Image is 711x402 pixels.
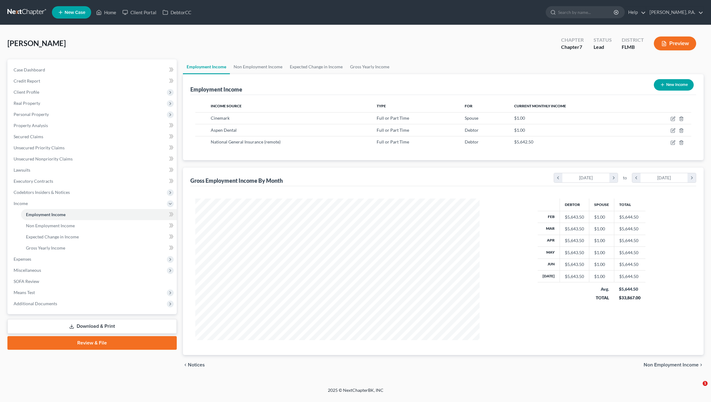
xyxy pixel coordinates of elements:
[594,286,609,292] div: Avg.
[21,231,177,242] a: Expected Change in Income
[589,199,614,211] th: Spouse
[594,44,612,51] div: Lead
[14,89,39,95] span: Client Profile
[594,261,609,267] div: $1.00
[14,267,41,273] span: Miscellaneous
[93,7,119,18] a: Home
[211,115,230,121] span: Cinemark
[9,176,177,187] a: Executory Contracts
[230,59,286,74] a: Non Employment Income
[594,237,609,244] div: $1.00
[377,115,409,121] span: Full or Part Time
[26,234,79,239] span: Expected Change in Income
[594,214,609,220] div: $1.00
[14,190,70,195] span: Codebtors Insiders & Notices
[9,131,177,142] a: Secured Claims
[14,178,53,184] span: Executory Contracts
[623,175,627,181] span: to
[9,64,177,75] a: Case Dashboard
[609,173,618,182] i: chevron_right
[538,259,560,270] th: Jun
[622,36,644,44] div: District
[538,211,560,223] th: Feb
[190,86,242,93] div: Employment Income
[14,301,57,306] span: Additional Documents
[614,271,645,282] td: $5,644.50
[594,273,609,280] div: $1.00
[614,223,645,235] td: $5,644.50
[565,226,584,232] div: $5,643.50
[622,44,644,51] div: FLMB
[9,165,177,176] a: Lawsuits
[703,381,708,386] span: 1
[538,271,560,282] th: [DATE]
[565,250,584,256] div: $5,643.50
[7,319,177,334] a: Download & Print
[465,104,472,108] span: For
[377,139,409,144] span: Full or Part Time
[558,6,615,18] input: Search by name...
[644,362,699,367] span: Non Employment Income
[565,261,584,267] div: $5,643.50
[286,59,346,74] a: Expected Change in Income
[594,36,612,44] div: Status
[654,79,694,91] button: New Income
[614,211,645,223] td: $5,644.50
[560,199,589,211] th: Debtor
[594,226,609,232] div: $1.00
[211,104,242,108] span: Income Source
[465,115,478,121] span: Spouse
[377,127,409,133] span: Full or Part Time
[514,104,566,108] span: Current Monthly Income
[21,209,177,220] a: Employment Income
[514,127,525,133] span: $1.00
[26,245,65,250] span: Gross Yearly Income
[183,362,205,367] button: chevron_left Notices
[632,173,641,182] i: chevron_left
[9,276,177,287] a: SOFA Review
[14,134,43,139] span: Secured Claims
[9,120,177,131] a: Property Analysis
[565,237,584,244] div: $5,643.50
[119,7,159,18] a: Client Portal
[14,290,35,295] span: Means Test
[619,286,641,292] div: $5,644.50
[690,381,705,396] iframe: Intercom live chat
[211,139,281,144] span: National General Insurance (remote)
[14,256,31,262] span: Expenses
[26,212,66,217] span: Employment Income
[565,214,584,220] div: $5,643.50
[14,67,45,72] span: Case Dashboard
[625,7,646,18] a: Help
[646,7,703,18] a: [PERSON_NAME], P.A.
[688,173,696,182] i: chevron_right
[538,235,560,246] th: Apr
[14,167,30,173] span: Lawsuits
[9,142,177,153] a: Unsecured Priority Claims
[65,10,85,15] span: New Case
[644,362,704,367] button: Non Employment Income chevron_right
[211,127,237,133] span: Aspen Dental
[579,44,582,50] span: 7
[9,75,177,87] a: Credit Report
[183,59,230,74] a: Employment Income
[180,387,532,398] div: 2025 © NextChapterBK, INC
[614,247,645,259] td: $5,644.50
[594,250,609,256] div: $1.00
[554,173,562,182] i: chevron_left
[7,336,177,350] a: Review & File
[7,39,66,48] span: [PERSON_NAME]
[614,199,645,211] th: Total
[188,362,205,367] span: Notices
[614,235,645,246] td: $5,644.50
[641,173,688,182] div: [DATE]
[594,295,609,301] div: TOTAL
[14,78,40,83] span: Credit Report
[538,247,560,259] th: May
[21,220,177,231] a: Non Employment Income
[538,223,560,235] th: Mar
[561,36,584,44] div: Chapter
[14,145,65,150] span: Unsecured Priority Claims
[183,362,188,367] i: chevron_left
[26,223,75,228] span: Non Employment Income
